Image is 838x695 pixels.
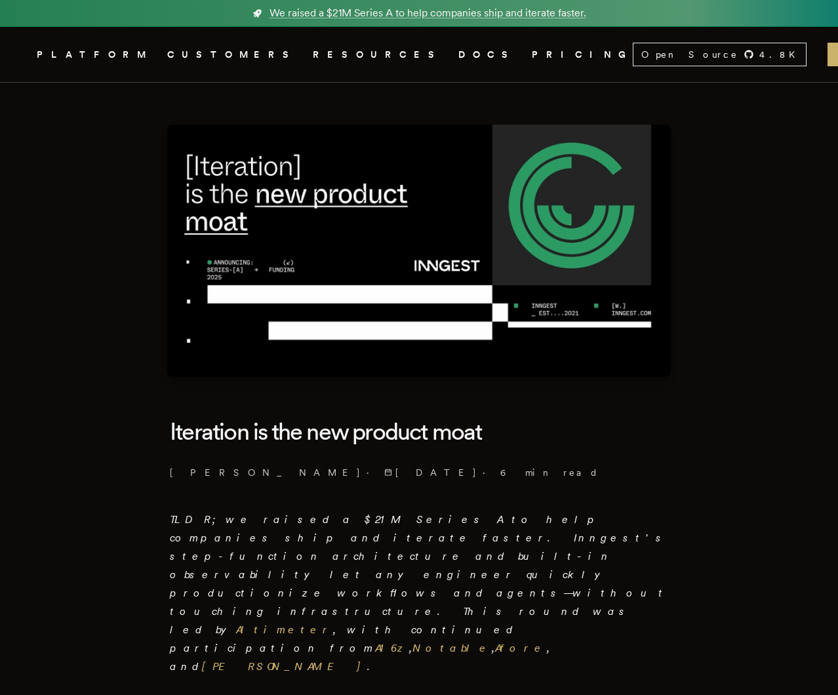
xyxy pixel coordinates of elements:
a: [PERSON_NAME] [170,466,361,479]
a: Afore [495,642,547,654]
span: Open Source [641,48,738,61]
span: [DATE] [384,466,477,479]
a: Altimeter [236,623,333,636]
em: TLDR; we raised a $21M Series A to help companies ship and iterate faster. Inngest's step-functio... [170,513,668,673]
span: We raised a $21M Series A to help companies ship and iterate faster. [269,5,586,21]
a: DOCS [458,47,516,63]
h1: Iteration is the new product moat [170,408,668,455]
span: 4.8 K [759,48,803,61]
a: PRICING [532,47,633,63]
img: Featured image for Iteration is the new product moat blog post [167,125,671,377]
p: · · [170,466,668,479]
span: 6 min read [500,466,599,479]
a: CUSTOMERS [167,47,297,63]
a: A16z [375,642,409,654]
a: [PERSON_NAME] [202,660,367,673]
button: PLATFORM [37,47,151,63]
button: RESOURCES [313,47,443,63]
a: Notable [412,642,492,654]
